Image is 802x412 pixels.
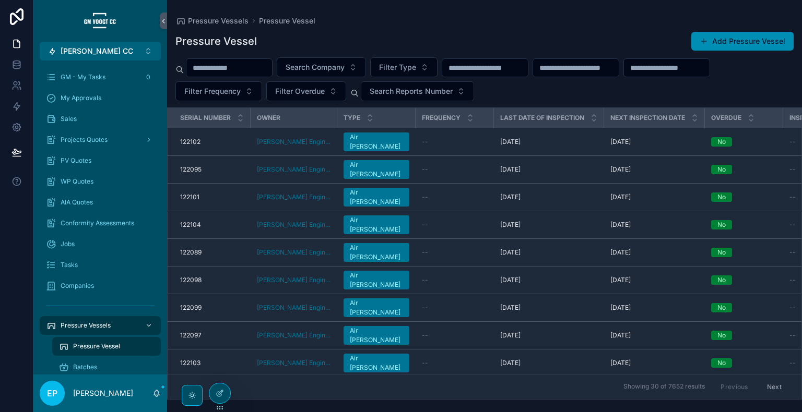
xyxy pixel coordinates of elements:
[257,193,331,201] a: [PERSON_NAME] Engineering
[180,304,244,312] a: 122099
[361,81,474,101] button: Select Button
[277,57,366,77] button: Select Button
[40,151,161,170] a: PV Quotes
[623,383,705,391] span: Showing 30 of 7652 results
[422,331,428,340] span: --
[789,331,796,340] span: --
[789,193,796,201] span: --
[500,193,598,201] a: [DATE]
[180,248,202,257] span: 122089
[257,248,331,257] a: [PERSON_NAME] Engineering
[257,304,331,312] a: [PERSON_NAME] Engineering
[350,188,403,207] div: Air [PERSON_NAME]
[610,304,699,312] a: [DATE]
[61,156,91,165] span: PV Quotes
[180,359,244,367] a: 122103
[180,165,202,174] span: 122095
[711,248,777,257] a: No
[711,192,777,202] a: No
[257,331,331,340] a: [PERSON_NAME] Engineering
[257,165,331,174] a: [PERSON_NAME] Engineering
[610,221,699,229] a: [DATE]
[47,387,57,399] span: EP
[760,379,789,395] button: Next
[257,276,331,284] a: [PERSON_NAME] Engineering
[610,276,699,284] a: [DATE]
[84,13,117,29] img: App logo
[180,165,244,174] a: 122095
[500,304,598,312] a: [DATE]
[422,138,428,146] span: --
[610,138,699,146] a: [DATE]
[717,220,726,229] div: No
[344,114,360,122] span: Type
[379,62,416,72] span: Filter Type
[257,114,280,122] span: Owner
[717,331,726,340] div: No
[500,304,521,312] span: [DATE]
[500,165,598,174] a: [DATE]
[500,114,584,122] span: Last Date of Inspection
[188,16,249,26] span: Pressure Vessels
[175,34,257,49] h1: Pressure Vessel
[52,358,161,377] a: Batches
[422,165,428,174] span: --
[610,359,631,367] span: [DATE]
[691,32,794,51] button: Add Pressure Vessel
[286,62,345,72] span: Search Company
[257,138,331,146] a: [PERSON_NAME] Engineering
[422,193,488,201] a: --
[350,326,403,345] div: Air [PERSON_NAME]
[610,221,631,229] span: [DATE]
[350,298,403,317] div: Air [PERSON_NAME]
[610,248,699,257] a: [DATE]
[610,165,699,174] a: [DATE]
[142,71,155,83] div: 0
[789,138,796,146] span: --
[257,221,331,229] a: [PERSON_NAME] Engineering
[40,42,161,60] button: Select Button
[789,304,796,312] span: --
[610,165,631,174] span: [DATE]
[350,243,403,262] div: Air [PERSON_NAME]
[40,110,161,128] a: Sales
[73,363,97,371] span: Batches
[40,214,161,233] a: Conformity Assessments
[610,276,631,284] span: [DATE]
[61,219,134,227] span: Conformity Assessments
[610,193,631,201] span: [DATE]
[789,221,796,229] span: --
[180,276,244,284] a: 122098
[33,60,167,374] div: scrollable content
[259,16,315,26] span: Pressure Vessel
[180,331,244,340] a: 122097
[180,114,231,122] span: Serial Number
[711,114,741,122] span: Overdue
[500,138,598,146] a: [DATE]
[344,354,409,372] a: Air [PERSON_NAME]
[344,215,409,234] a: Air [PERSON_NAME]
[422,276,488,284] a: --
[180,138,244,146] a: 122102
[180,359,200,367] span: 122103
[422,304,488,312] a: --
[422,114,461,122] span: Frequency
[422,359,428,367] span: --
[40,316,161,335] a: Pressure Vessels
[350,160,403,179] div: Air [PERSON_NAME]
[789,276,796,284] span: --
[257,359,331,367] span: [PERSON_NAME] Engineering
[370,86,453,96] span: Search Reports Number
[610,304,631,312] span: [DATE]
[500,221,598,229] a: [DATE]
[180,221,244,229] a: 122104
[61,261,78,269] span: Tasks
